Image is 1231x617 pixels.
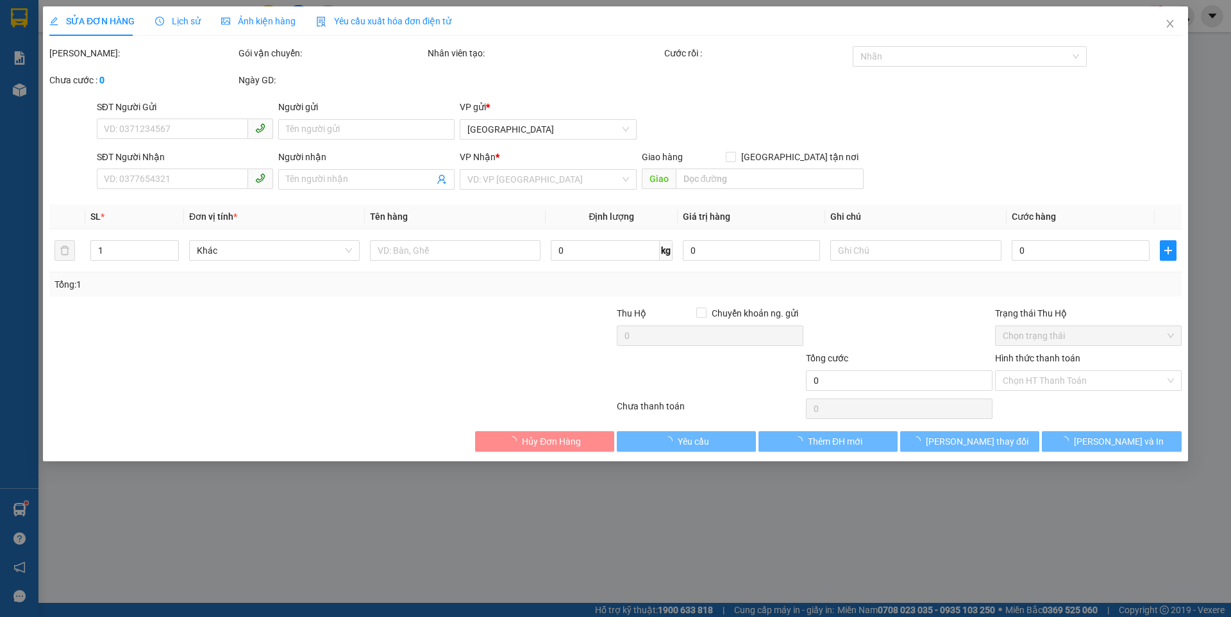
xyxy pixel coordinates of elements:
[1152,6,1188,42] button: Close
[664,436,678,445] span: loading
[676,169,864,189] input: Dọc đường
[678,434,709,448] span: Yêu cầu
[189,211,237,222] span: Đơn vị tính
[316,16,451,26] span: Yêu cầu xuất hóa đơn điện tử
[642,169,676,189] span: Giao
[900,431,1039,452] button: [PERSON_NAME] thay đổi
[49,46,236,60] div: [PERSON_NAME]:
[239,46,425,60] div: Gói vận chuyển:
[54,240,75,261] button: delete
[1165,19,1175,29] span: close
[995,306,1182,320] div: Trạng thái Thu Hộ
[475,431,614,452] button: Hủy Đơn Hàng
[1160,240,1177,261] button: plus
[49,17,58,26] span: edit
[589,211,635,222] span: Định lượng
[239,73,425,87] div: Ngày GD:
[707,306,803,320] span: Chuyển khoản ng. gửi
[97,150,273,164] div: SĐT Người Nhận
[1060,436,1074,445] span: loading
[155,16,201,26] span: Lịch sử
[370,211,408,222] span: Tên hàng
[54,277,475,292] div: Tổng: 1
[99,75,105,85] b: 0
[736,150,864,164] span: [GEOGRAPHIC_DATA] tận nơi
[995,353,1080,363] label: Hình thức thanh toán
[664,46,851,60] div: Cước rồi :
[617,431,756,452] button: Yêu cầu
[460,100,637,114] div: VP gửi
[316,17,326,27] img: icon
[912,436,926,445] span: loading
[278,150,455,164] div: Người nhận
[105,21,497,35] span: Thời gian : - Nhân viên nhận hàng :
[794,436,808,445] span: loading
[90,211,101,222] span: SL
[617,308,646,318] span: Thu Hộ
[169,21,260,35] span: 12:13:15 [DATE]
[926,434,1028,448] span: [PERSON_NAME] thay đổi
[428,46,662,60] div: Nhân viên tạo:
[255,123,265,133] span: phone
[278,100,455,114] div: Người gửi
[221,16,296,26] span: Ảnh kiện hàng
[1043,431,1182,452] button: [PERSON_NAME] và In
[49,73,236,87] div: Chưa cước :
[1003,326,1174,345] span: Chọn trạng thái
[806,353,848,363] span: Tổng cước
[683,211,730,222] span: Giá trị hàng
[49,16,135,26] span: SỬA ĐƠN HÀNG
[221,17,230,26] span: picture
[255,173,265,183] span: phone
[808,434,862,448] span: Thêm ĐH mới
[1160,245,1176,256] span: plus
[437,174,448,185] span: user-add
[197,241,352,260] span: Khác
[615,399,805,422] div: Chưa thanh toán
[508,436,522,445] span: loading
[155,17,164,26] span: clock-circle
[522,434,581,448] span: Hủy Đơn Hàng
[22,42,580,76] strong: NHÀ XE BÊ HÀ [GEOGRAPHIC_DATA]
[758,431,898,452] button: Thêm ĐH mới
[72,79,297,96] span: TUYẾN: [GEOGRAPHIC_DATA]
[370,240,540,261] input: VD: Bàn, Ghế
[831,240,1001,261] input: Ghi Chú
[826,204,1007,229] th: Ghi chú
[97,100,273,114] div: SĐT Người Gửi
[460,152,496,162] span: VP Nhận
[660,240,673,261] span: kg
[642,152,683,162] span: Giao hàng
[1012,211,1056,222] span: Cước hàng
[468,120,629,139] span: ĐẮK LẮK
[1074,434,1164,448] span: [PERSON_NAME] và In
